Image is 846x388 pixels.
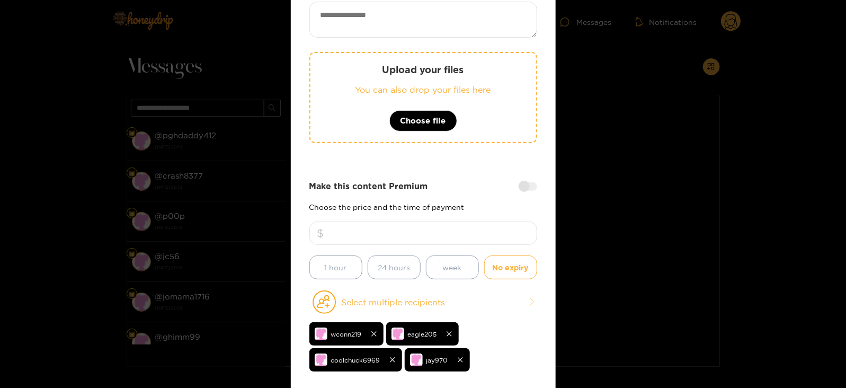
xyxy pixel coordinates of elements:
img: no-avatar.png [391,328,404,340]
span: 24 hours [378,261,410,274]
span: jay970 [426,354,448,366]
strong: Make this content Premium [309,180,428,192]
span: wconn219 [331,328,362,340]
button: Choose file [389,110,457,131]
button: No expiry [484,255,537,279]
span: No expiry [493,261,529,274]
p: Upload your files [332,64,515,76]
span: week [443,261,462,274]
span: 1 hour [325,261,347,274]
p: Choose the price and the time of payment [309,203,537,211]
span: eagle205 [408,328,437,340]
img: no-avatar.png [315,328,327,340]
button: 24 hours [368,255,421,279]
img: no-avatar.png [410,354,423,366]
button: Select multiple recipients [309,290,537,314]
span: Choose file [400,114,446,127]
img: no-avatar.png [315,354,327,366]
p: You can also drop your files here [332,84,515,96]
span: coolchuck6969 [331,354,380,366]
button: 1 hour [309,255,362,279]
button: week [426,255,479,279]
